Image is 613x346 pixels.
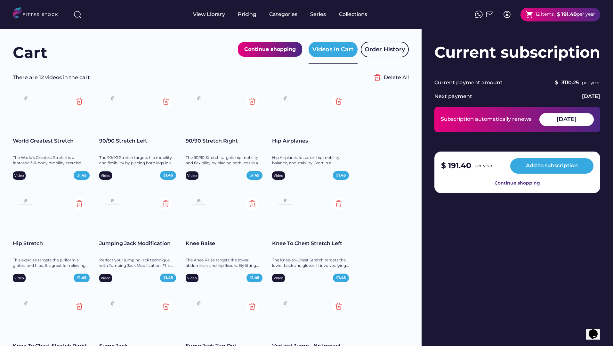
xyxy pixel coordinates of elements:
[73,95,86,108] img: Group%201000002354.svg
[189,197,208,208] img: Frame%2079%20%281%29.svg
[475,11,483,18] img: meteor-icons_whatsapp%20%281%29.svg
[448,161,471,170] strong: 191.40
[77,275,86,281] div: $
[189,94,208,105] img: Frame%2079%20%281%29.svg
[99,155,176,166] div: The 90/90 Stretch targets hip mobility and flexibility by placing both legs in a...
[189,299,208,310] img: Frame%2079%20%281%29.svg
[73,197,86,210] img: Group%201000002354.svg
[165,173,173,177] strong: 1.45
[557,115,577,123] div: [DATE]
[275,94,294,105] img: Frame%2079%20%281%29.svg
[275,197,294,208] img: Frame%2079%20%281%29.svg
[332,197,345,210] img: Group%201000002354.svg
[557,11,560,18] div: $
[434,42,600,63] div: Current subscription
[312,45,354,54] div: Videos in Cart
[250,275,259,281] div: $
[561,11,577,17] strong: 191.40
[13,7,63,20] img: LOGO.svg
[79,173,86,177] strong: 1.45
[16,299,35,310] img: Frame%2079%20%281%29.svg
[163,173,173,178] div: $
[102,94,122,105] img: Frame%2079%20%281%29.svg
[503,11,511,18] img: profile-circle.svg
[486,11,494,18] img: Frame%2051.svg
[159,197,172,210] img: Group%201000002354.svg
[269,3,278,10] div: fvck
[14,276,24,280] div: Video
[186,137,262,144] div: 90/90 Stretch Right
[586,320,607,340] iframe: chat widget
[16,94,35,105] img: Frame%2079%20%281%29.svg
[13,240,90,247] div: Hip Stretch
[186,258,262,268] div: The Knee Raise targets the lower abdominals and hip flexors. By lifting...
[77,173,86,178] div: $
[14,173,24,178] div: Video
[526,11,534,19] button: shopping_cart
[13,74,371,81] div: There are 12 videos in the cart
[73,300,86,313] img: Group%201000002354.svg
[275,299,294,310] img: Frame%2079%20%281%29.svg
[187,276,197,280] div: Video
[79,275,86,280] strong: 1.45
[336,275,346,281] div: $
[186,155,262,166] div: The 90/90 Stretch targets hip mobility and flexibility by placing both legs in a...
[13,42,47,63] div: Cart
[434,79,503,86] div: Current payment amount
[159,300,172,313] img: Group%201000002354.svg
[165,275,173,280] strong: 1.45
[274,173,283,178] div: Video
[163,275,173,281] div: $
[252,173,259,177] strong: 1.45
[371,71,384,84] img: Group%201000002356%20%282%29.svg
[339,11,367,18] div: Collections
[561,79,579,86] div: 3110.25
[99,258,176,268] div: Perfect your jumping jack technique with Jumping Jack Modification. This...
[250,173,259,178] div: $
[582,80,600,86] div: per year
[332,300,345,313] img: Group%201000002354.svg
[13,258,90,268] div: This exercise targets the piriformis, glutes, and hips. It’s great for relieving...
[274,276,283,280] div: Video
[16,197,35,208] img: Frame%2079%20%281%29.svg
[101,173,110,178] div: Video
[338,173,346,177] strong: 1.45
[252,275,259,280] strong: 1.45
[555,79,558,86] div: $
[269,11,297,18] div: Categories
[186,240,262,247] div: Knee Raise
[187,173,197,178] div: Video
[99,240,176,247] div: Jumping Jack Modification
[246,300,259,313] img: Group%201000002354.svg
[159,95,172,108] img: Group%201000002354.svg
[338,275,346,280] strong: 1.45
[272,240,349,247] div: Knee To Chest Stretch Left
[101,276,110,280] div: Video
[536,11,554,18] div: 12 items
[434,93,472,100] div: Next payment
[310,11,326,18] div: Series
[238,11,256,18] div: Pricing
[102,299,122,310] img: Frame%2079%20%281%29.svg
[510,158,593,174] button: Add to subscription
[272,155,349,166] div: Hip Airplanes focus on hip mobility, balance, and stability. Start in a...
[495,180,540,186] div: Continue shopping
[441,116,531,123] div: Subscription automatically renews
[13,137,90,144] div: World Greatest Stretch
[577,11,595,18] div: per year
[384,74,409,81] div: Delete All
[441,160,446,171] div: $
[365,45,405,54] div: Order History
[99,137,176,144] div: 90/90 Stretch Left
[272,137,349,144] div: Hip Airplanes
[246,197,259,210] img: Group%201000002354.svg
[272,258,349,268] div: The Knee-to-Chest Stretch targets the lower back and glutes. It involves lying...
[244,45,296,54] div: Continue shopping
[193,11,225,18] div: View Library
[336,173,346,178] div: $
[74,11,81,18] img: search-normal%203.svg
[332,95,345,108] img: Group%201000002354.svg
[102,197,122,208] img: Frame%2079%20%281%29.svg
[474,163,493,169] div: per year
